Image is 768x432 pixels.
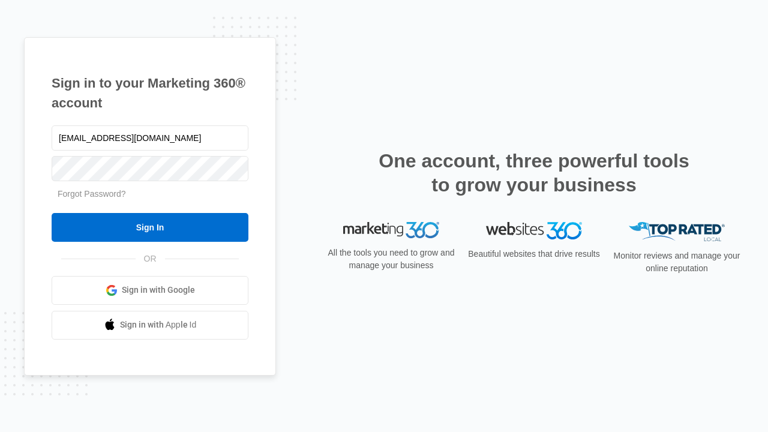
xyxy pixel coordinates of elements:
[610,250,744,275] p: Monitor reviews and manage your online reputation
[52,213,248,242] input: Sign In
[52,276,248,305] a: Sign in with Google
[52,125,248,151] input: Email
[629,222,725,242] img: Top Rated Local
[467,248,601,260] p: Beautiful websites that drive results
[324,247,458,272] p: All the tools you need to grow and manage your business
[58,189,126,199] a: Forgot Password?
[52,311,248,340] a: Sign in with Apple Id
[122,284,195,296] span: Sign in with Google
[486,222,582,239] img: Websites 360
[343,222,439,239] img: Marketing 360
[375,149,693,197] h2: One account, three powerful tools to grow your business
[52,73,248,113] h1: Sign in to your Marketing 360® account
[120,319,197,331] span: Sign in with Apple Id
[136,253,165,265] span: OR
